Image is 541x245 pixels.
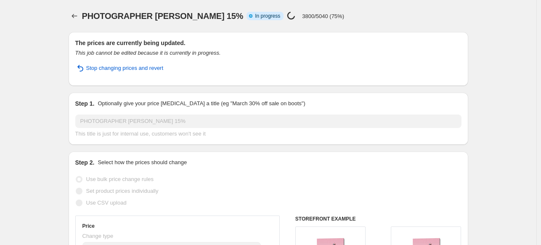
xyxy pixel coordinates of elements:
p: 3800/5040 (75%) [302,13,344,19]
p: Select how the prices should change [98,158,187,167]
h3: Price [82,223,95,229]
h2: The prices are currently being updated. [75,39,461,47]
span: Change type [82,233,114,239]
span: In progress [255,13,280,19]
input: 30% off holiday sale [75,115,461,128]
button: Stop changing prices and revert [70,61,169,75]
p: Optionally give your price [MEDICAL_DATA] a title (eg "March 30% off sale on boots") [98,99,305,108]
span: This title is just for internal use, customers won't see it [75,130,206,137]
span: Stop changing prices and revert [86,64,164,72]
span: Use CSV upload [86,200,127,206]
button: Price change jobs [69,10,80,22]
span: Use bulk price change rules [86,176,154,182]
h2: Step 2. [75,158,95,167]
span: PHOTOGRAPHER [PERSON_NAME] 15% [82,11,244,21]
i: This job cannot be edited because it is currently in progress. [75,50,221,56]
h6: STOREFRONT EXAMPLE [295,216,461,222]
span: Set product prices individually [86,188,159,194]
h2: Step 1. [75,99,95,108]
